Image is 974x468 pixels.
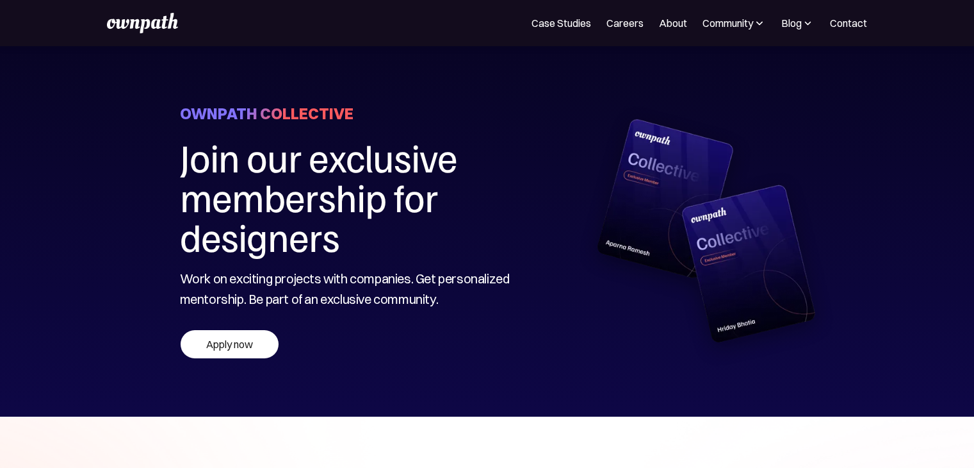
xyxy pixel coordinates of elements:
a: Apply now [180,329,280,359]
a: About [659,15,687,31]
a: Case Studies [532,15,591,31]
h1: Join our exclusive membership for designers [180,137,525,256]
div: Community [702,15,753,31]
a: Careers [606,15,644,31]
h3: ownpath collective [180,104,353,124]
a: Contact [830,15,867,31]
div: Apply now [181,330,279,358]
div: Blog [781,15,815,31]
div: Community [702,15,766,31]
div: Work on exciting projects with companies. Get personalized mentorship. Be part of an exclusive co... [180,269,525,310]
div: Blog [781,15,802,31]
